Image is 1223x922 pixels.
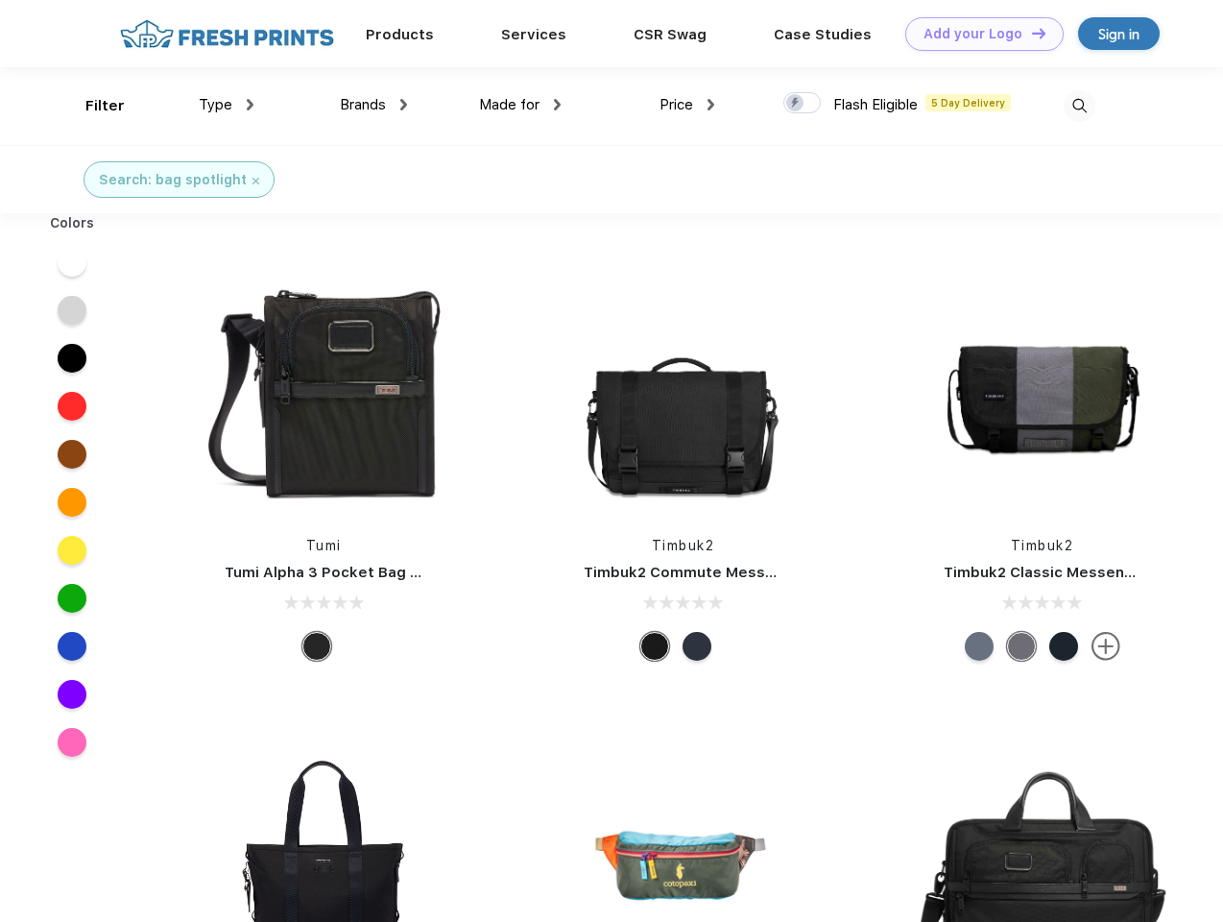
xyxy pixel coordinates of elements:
[1011,538,1074,553] a: Timbuk2
[479,96,540,113] span: Made for
[659,96,693,113] span: Price
[247,99,253,110] img: dropdown.png
[306,538,342,553] a: Tumi
[965,632,994,661] div: Eco Lightbeam
[225,564,449,581] a: Tumi Alpha 3 Pocket Bag Small
[915,261,1170,517] img: func=resize&h=266
[1007,632,1036,661] div: Eco Army Pop
[99,170,247,190] div: Search: bag spotlight
[1032,28,1045,38] img: DT
[400,99,407,110] img: dropdown.png
[252,178,259,184] img: filter_cancel.svg
[707,99,714,110] img: dropdown.png
[555,261,810,517] img: func=resize&h=266
[85,95,125,117] div: Filter
[1049,632,1078,661] div: Eco Monsoon
[833,96,918,113] span: Flash Eligible
[640,632,669,661] div: Eco Black
[554,99,561,110] img: dropdown.png
[1064,90,1095,122] img: desktop_search.svg
[366,26,434,43] a: Products
[1098,23,1139,45] div: Sign in
[652,538,715,553] a: Timbuk2
[199,96,232,113] span: Type
[340,96,386,113] span: Brands
[114,17,340,51] img: fo%20logo%202.webp
[1078,17,1160,50] a: Sign in
[1091,632,1120,661] img: more.svg
[302,632,331,661] div: Black
[584,564,841,581] a: Timbuk2 Commute Messenger Bag
[923,26,1022,42] div: Add your Logo
[36,213,109,233] div: Colors
[944,564,1182,581] a: Timbuk2 Classic Messenger Bag
[683,632,711,661] div: Eco Nautical
[196,261,451,517] img: func=resize&h=266
[925,94,1011,111] span: 5 Day Delivery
